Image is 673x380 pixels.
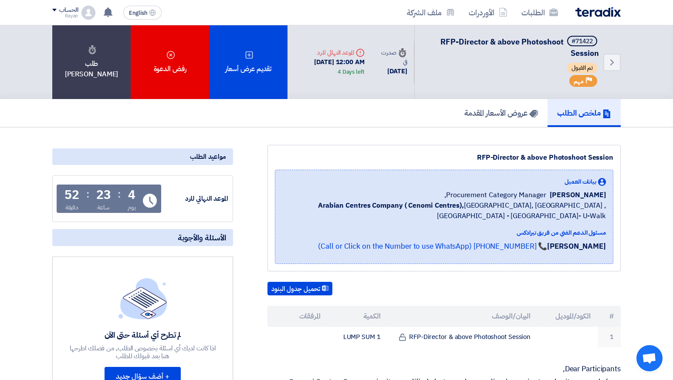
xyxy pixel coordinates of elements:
[96,189,111,201] div: 23
[557,108,611,118] h5: ملخص الطلب
[598,306,621,327] th: #
[338,68,365,76] div: 4 Days left
[548,99,621,127] a: ملخص الطلب
[379,48,407,66] div: صدرت في
[69,344,217,360] div: اذا كانت لديك أي اسئلة بخصوص الطلب, من فضلك اطرحها هنا بعد قبولك للطلب
[128,189,135,201] div: 4
[425,36,599,58] h5: RFP-Director & above Photoshoot Session
[328,327,388,347] td: 1 LUMP SUM
[444,190,546,200] span: Procurement Category Manager,
[86,186,89,202] div: :
[178,233,226,243] span: الأسئلة والأجوبة
[575,7,621,17] img: Teradix logo
[550,190,606,200] span: [PERSON_NAME]
[294,57,365,77] div: [DATE] 12:00 AM
[52,25,131,99] div: طلب [PERSON_NAME]
[598,327,621,347] td: 1
[81,6,95,20] img: profile_test.png
[574,77,584,86] span: مهم
[282,200,606,221] span: [GEOGRAPHIC_DATA], [GEOGRAPHIC_DATA] ,[GEOGRAPHIC_DATA] - [GEOGRAPHIC_DATA]- U-Walk
[267,306,328,327] th: المرفقات
[118,278,167,319] img: empty_state_list.svg
[464,108,538,118] h5: عروض الأسعار المقدمة
[59,7,78,14] div: الحساب
[65,203,79,212] div: دقيقة
[318,241,547,252] a: 📞 [PHONE_NUMBER] (Call or Click on the Number to use WhatsApp)
[267,365,621,373] p: Dear Participants,
[379,66,407,76] div: [DATE]
[123,6,162,20] button: English
[209,25,287,99] div: تقديم عرض أسعار
[52,14,78,18] div: Rayan
[69,330,217,340] div: لم تطرح أي أسئلة حتى الآن
[538,306,598,327] th: الكود/الموديل
[455,99,548,127] a: عروض الأسعار المقدمة
[440,36,599,59] span: RFP-Director & above Photoshoot Session
[129,10,147,16] span: English
[388,306,538,327] th: البيان/الوصف
[514,2,565,23] a: الطلبات
[567,63,597,73] span: تم القبول
[282,228,606,237] div: مسئول الدعم الفني من فريق تيرادكس
[388,327,538,347] td: RFP-Director & above Photoshoot Session
[52,148,233,165] div: مواعيد الطلب
[97,203,110,212] div: ساعة
[294,48,365,57] div: الموعد النهائي للرد
[328,306,388,327] th: الكمية
[275,152,613,163] div: RFP-Director & above Photoshoot Session
[267,282,332,296] button: تحميل جدول البنود
[163,194,228,204] div: الموعد النهائي للرد
[118,186,121,202] div: :
[547,241,606,252] strong: [PERSON_NAME]
[572,38,593,45] div: #71422
[64,189,79,201] div: 52
[400,2,462,23] a: ملف الشركة
[131,25,209,99] div: رفض الدعوة
[565,177,596,186] span: بيانات العميل
[128,203,136,212] div: يوم
[462,2,514,23] a: الأوردرات
[636,345,663,371] div: Open chat
[318,200,464,211] b: Arabian Centres Company ( Cenomi Centres),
